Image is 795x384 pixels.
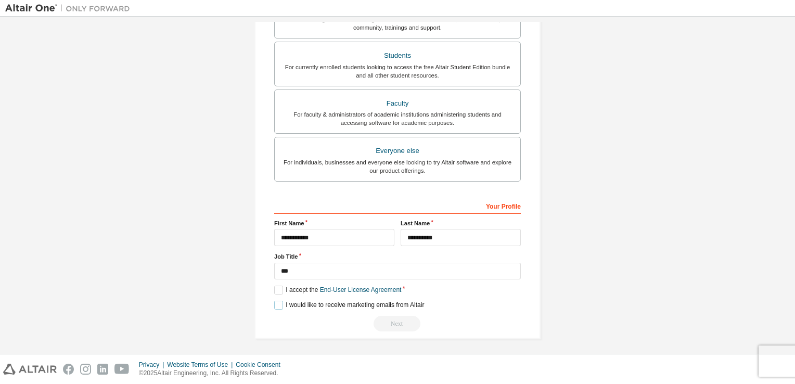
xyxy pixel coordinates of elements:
[114,364,130,375] img: youtube.svg
[274,301,424,310] label: I would like to receive marketing emails from Altair
[167,361,236,369] div: Website Terms of Use
[97,364,108,375] img: linkedin.svg
[63,364,74,375] img: facebook.svg
[320,286,402,293] a: End-User License Agreement
[281,144,514,158] div: Everyone else
[236,361,286,369] div: Cookie Consent
[281,15,514,32] div: For existing customers looking to access software downloads, HPC resources, community, trainings ...
[80,364,91,375] img: instagram.svg
[3,364,57,375] img: altair_logo.svg
[274,286,401,295] label: I accept the
[274,316,521,331] div: Select your account type to continue
[281,96,514,111] div: Faculty
[281,48,514,63] div: Students
[139,361,167,369] div: Privacy
[281,158,514,175] div: For individuals, businesses and everyone else looking to try Altair software and explore our prod...
[274,197,521,214] div: Your Profile
[274,252,521,261] label: Job Title
[281,63,514,80] div: For currently enrolled students looking to access the free Altair Student Edition bundle and all ...
[5,3,135,14] img: Altair One
[281,110,514,127] div: For faculty & administrators of academic institutions administering students and accessing softwa...
[274,219,394,227] label: First Name
[401,219,521,227] label: Last Name
[139,369,287,378] p: © 2025 Altair Engineering, Inc. All Rights Reserved.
